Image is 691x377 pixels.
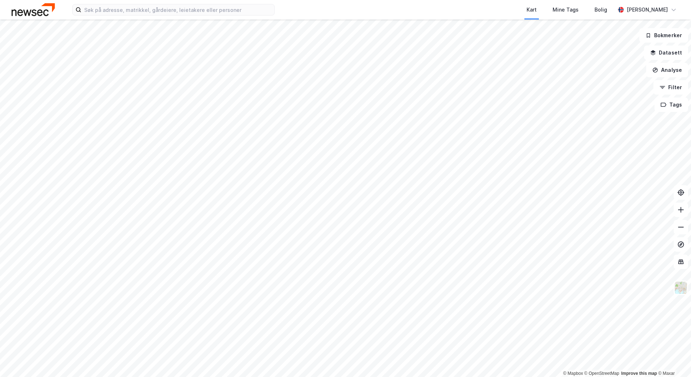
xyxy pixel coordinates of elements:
div: Bolig [595,5,607,14]
a: OpenStreetMap [584,371,619,376]
div: Mine Tags [553,5,579,14]
img: newsec-logo.f6e21ccffca1b3a03d2d.png [12,3,55,16]
img: Z [674,281,688,295]
div: Kart [527,5,537,14]
input: Søk på adresse, matrikkel, gårdeiere, leietakere eller personer [81,4,274,15]
div: Kontrollprogram for chat [655,342,691,377]
button: Bokmerker [639,28,688,43]
button: Tags [654,97,688,112]
button: Analyse [646,63,688,77]
a: Mapbox [563,371,583,376]
div: [PERSON_NAME] [627,5,668,14]
iframe: Chat Widget [655,342,691,377]
button: Filter [653,80,688,95]
button: Datasett [644,45,688,60]
a: Improve this map [621,371,657,376]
